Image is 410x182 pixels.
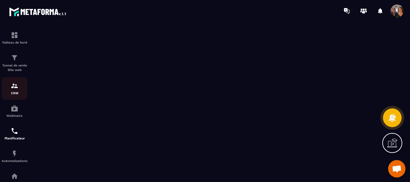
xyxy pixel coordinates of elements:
[2,145,27,167] a: automationsautomationsAutomatisations
[2,100,27,122] a: automationsautomationsWebinaire
[11,105,18,112] img: automations
[11,172,18,180] img: automations
[2,63,27,72] p: Tunnel de vente Site web
[11,150,18,157] img: automations
[2,41,27,44] p: Tableau de bord
[2,26,27,49] a: formationformationTableau de bord
[11,31,18,39] img: formation
[11,82,18,90] img: formation
[2,136,27,140] p: Planificateur
[2,114,27,117] p: Webinaire
[388,160,405,177] div: Ouvrir le chat
[2,77,27,100] a: formationformationCRM
[2,122,27,145] a: schedulerschedulerPlanificateur
[11,54,18,62] img: formation
[2,49,27,77] a: formationformationTunnel de vente Site web
[2,91,27,95] p: CRM
[9,6,67,17] img: logo
[2,159,27,163] p: Automatisations
[11,127,18,135] img: scheduler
